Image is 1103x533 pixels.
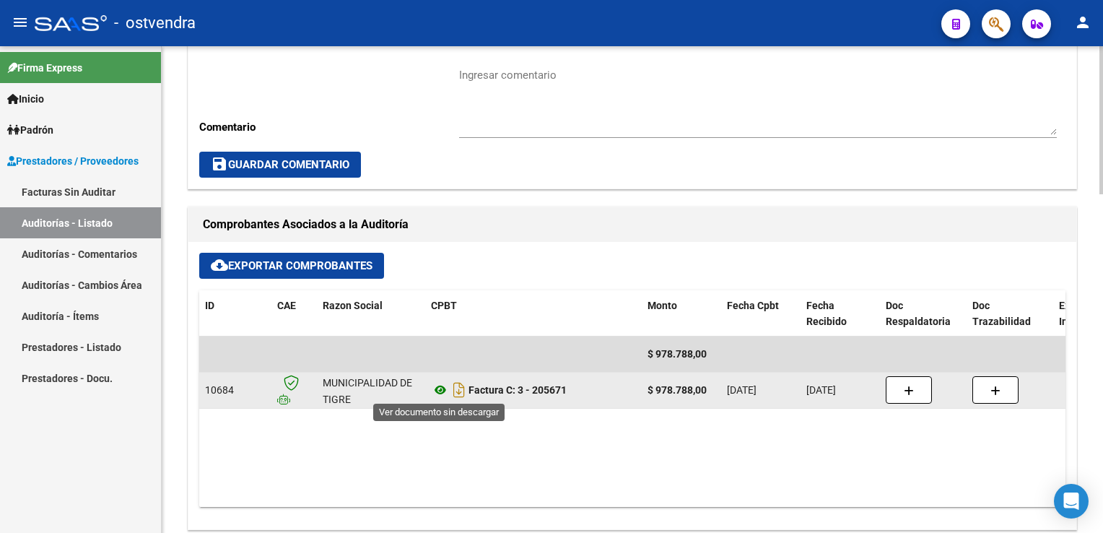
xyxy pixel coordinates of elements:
datatable-header-cell: Fecha Cpbt [721,290,801,338]
mat-icon: save [211,155,228,173]
datatable-header-cell: ID [199,290,271,338]
i: Descargar documento [450,378,468,402]
span: Exportar Comprobantes [211,259,372,272]
span: Monto [648,300,677,311]
span: - ostvendra [114,7,196,39]
datatable-header-cell: CPBT [425,290,642,338]
span: CPBT [431,300,457,311]
datatable-header-cell: Doc Trazabilidad [967,290,1053,338]
span: Doc Trazabilidad [972,300,1031,328]
span: Guardar Comentario [211,158,349,171]
span: CAE [277,300,296,311]
div: MUNICIPALIDAD DE TIGRE [323,375,419,408]
datatable-header-cell: CAE [271,290,317,338]
span: $ 978.788,00 [648,348,707,360]
span: [DATE] [806,384,836,396]
button: Exportar Comprobantes [199,253,384,279]
span: Inicio [7,91,44,107]
mat-icon: person [1074,14,1091,31]
span: [DATE] [727,384,757,396]
mat-icon: menu [12,14,29,31]
span: 10684 [205,384,234,396]
span: Razon Social [323,300,383,311]
span: Padrón [7,122,53,138]
span: Doc Respaldatoria [886,300,951,328]
strong: Factura C: 3 - 205671 [468,384,567,396]
datatable-header-cell: Monto [642,290,721,338]
span: Fecha Cpbt [727,300,779,311]
div: Open Intercom Messenger [1054,484,1089,519]
strong: $ 978.788,00 [648,384,707,396]
p: Comentario [199,119,459,135]
mat-icon: cloud_download [211,256,228,274]
span: Prestadores / Proveedores [7,153,139,169]
span: Fecha Recibido [806,300,847,328]
datatable-header-cell: Doc Respaldatoria [880,290,967,338]
datatable-header-cell: Razon Social [317,290,425,338]
datatable-header-cell: Fecha Recibido [801,290,880,338]
button: Guardar Comentario [199,152,361,178]
h1: Comprobantes Asociados a la Auditoría [203,213,1062,236]
span: Firma Express [7,60,82,76]
span: Expte. Interno [1059,300,1092,328]
span: ID [205,300,214,311]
